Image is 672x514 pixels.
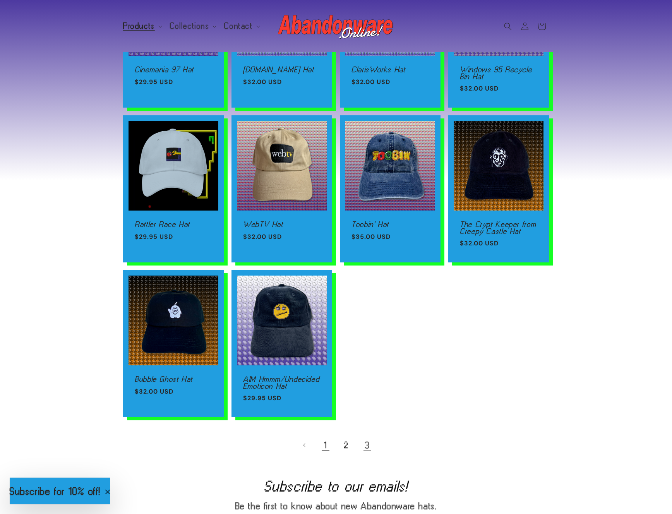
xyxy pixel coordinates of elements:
[243,66,321,73] a: [DOMAIN_NAME] Hat
[499,18,516,35] summary: Search
[351,66,429,73] a: ClarisWorks Hat
[275,8,397,45] a: Abandonware
[243,376,321,389] a: AIM Hmmm/Undecided Emoticon Hat
[123,437,549,454] nav: Pagination
[460,66,537,80] a: Windows 95 Recycle Bin Hat
[35,480,637,492] h2: Subscribe to our emails!
[170,22,209,29] span: Collections
[351,221,429,228] a: Toobin' Hat
[123,22,155,29] span: Products
[460,221,537,235] a: The Crypt Keeper from Creepy Castle Hat
[296,437,313,454] a: Previous page
[135,376,212,383] a: Bubble Ghost Hat
[359,437,376,454] a: Page 3
[219,18,263,34] summary: Contact
[317,437,334,454] a: Page 1
[201,500,471,512] p: Be the first to know about new Abandonware hats.
[278,11,394,42] img: Abandonware
[243,221,321,228] a: WebTV Hat
[135,66,212,73] a: Cinemania 97 Hat
[135,221,212,228] a: Rattler Race Hat
[165,18,220,34] summary: Collections
[338,437,355,454] a: Page 2
[118,18,165,34] summary: Products
[224,22,252,29] span: Contact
